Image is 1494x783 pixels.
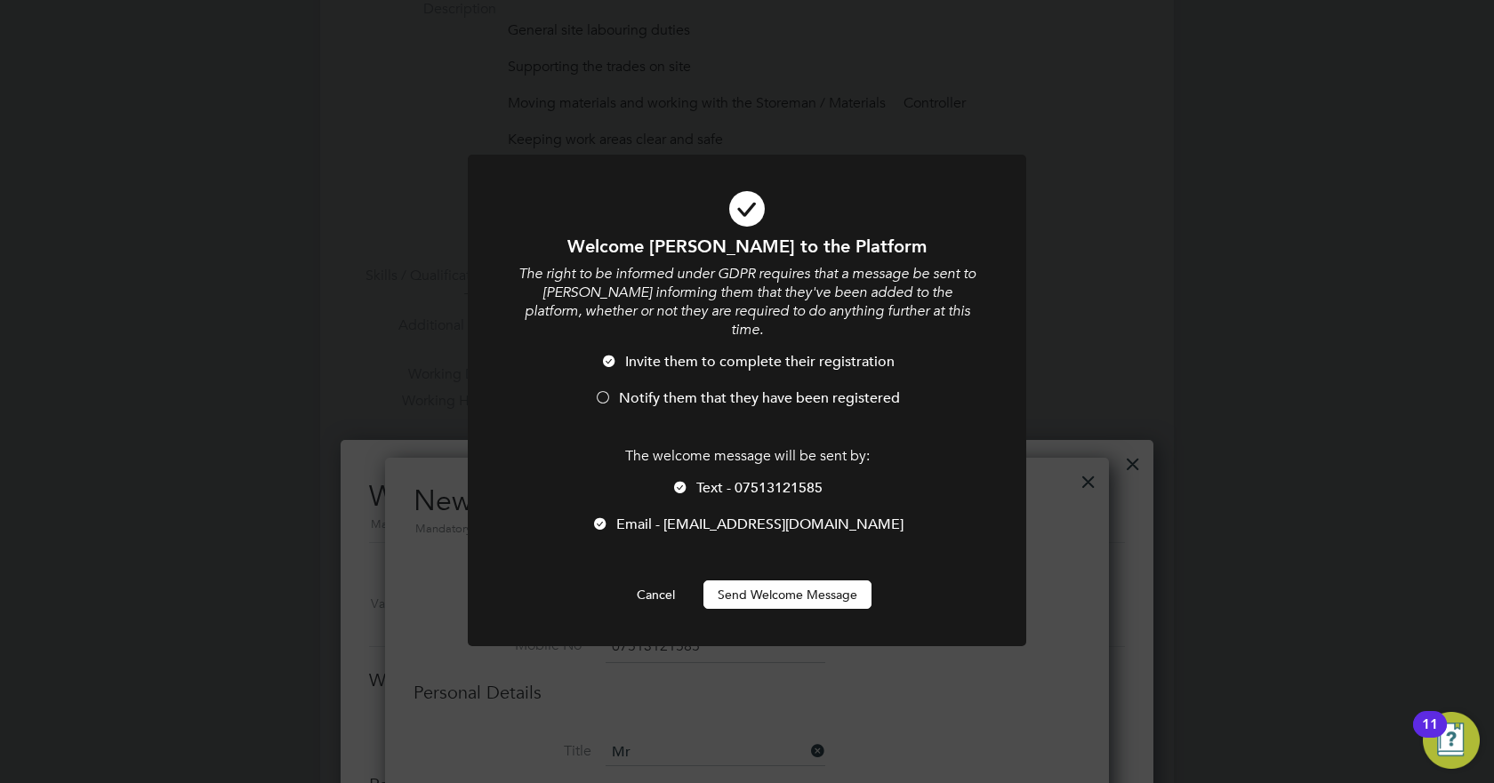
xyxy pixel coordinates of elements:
button: Open Resource Center, 11 new notifications [1423,712,1480,769]
button: Cancel [622,580,689,609]
span: Invite them to complete their registration [625,353,895,371]
p: The welcome message will be sent by: [516,447,978,466]
span: Text - 07513121585 [696,479,823,497]
span: Email - [EMAIL_ADDRESS][DOMAIN_NAME] [616,515,904,533]
i: The right to be informed under GDPR requires that a message be sent to [PERSON_NAME] informing th... [518,265,976,338]
div: 11 [1422,724,1438,747]
h1: Welcome [PERSON_NAME] to the Platform [516,235,978,258]
span: Notify them that they have been registered [619,389,900,407]
button: Send Welcome Message [703,580,871,609]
